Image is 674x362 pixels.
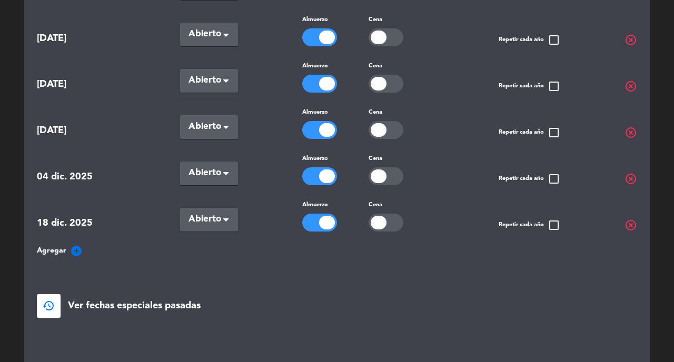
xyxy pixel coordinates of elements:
label: Almuerzo [302,154,328,164]
span: check_box_outline_blank [548,173,560,185]
span: highlight_off [625,219,637,232]
span: Repetir cada año [499,80,560,93]
span: [DATE] [37,77,116,92]
span: Abierto [189,212,221,227]
label: Cena [369,200,382,210]
span: check_box_outline_blank [548,80,560,93]
span: Abierto [189,166,221,180]
label: Cena [369,108,382,117]
span: Repetir cada año [499,173,560,185]
span: check_box_outline_blank [548,219,560,232]
span: highlight_off [625,173,637,185]
label: Cena [369,154,382,164]
span: highlight_off [625,80,637,93]
span: Agregar [37,245,66,257]
span: 04 dic. 2025 [37,169,116,185]
span: highlight_off [625,126,637,139]
span: [DATE] [37,31,116,46]
label: Cena [369,15,382,25]
span: Ver fechas especiales pasadas [68,298,201,314]
span: Repetir cada año [499,34,560,46]
span: restore [42,299,55,312]
label: Almuerzo [302,108,328,117]
button: restore [37,294,61,318]
span: highlight_off [625,34,637,46]
label: Almuerzo [302,15,328,25]
span: check_box_outline_blank [548,34,560,46]
label: Almuerzo [302,62,328,71]
span: 18 dic. 2025 [37,216,116,231]
label: Cena [369,62,382,71]
span: Abierto [189,73,221,88]
span: Repetir cada año [499,126,560,139]
span: Abierto [189,27,221,42]
span: [DATE] [37,123,116,138]
i: add_circle [70,245,83,257]
label: Almuerzo [302,200,328,210]
span: Abierto [189,119,221,134]
span: Repetir cada año [499,219,560,232]
span: check_box_outline_blank [548,126,560,139]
